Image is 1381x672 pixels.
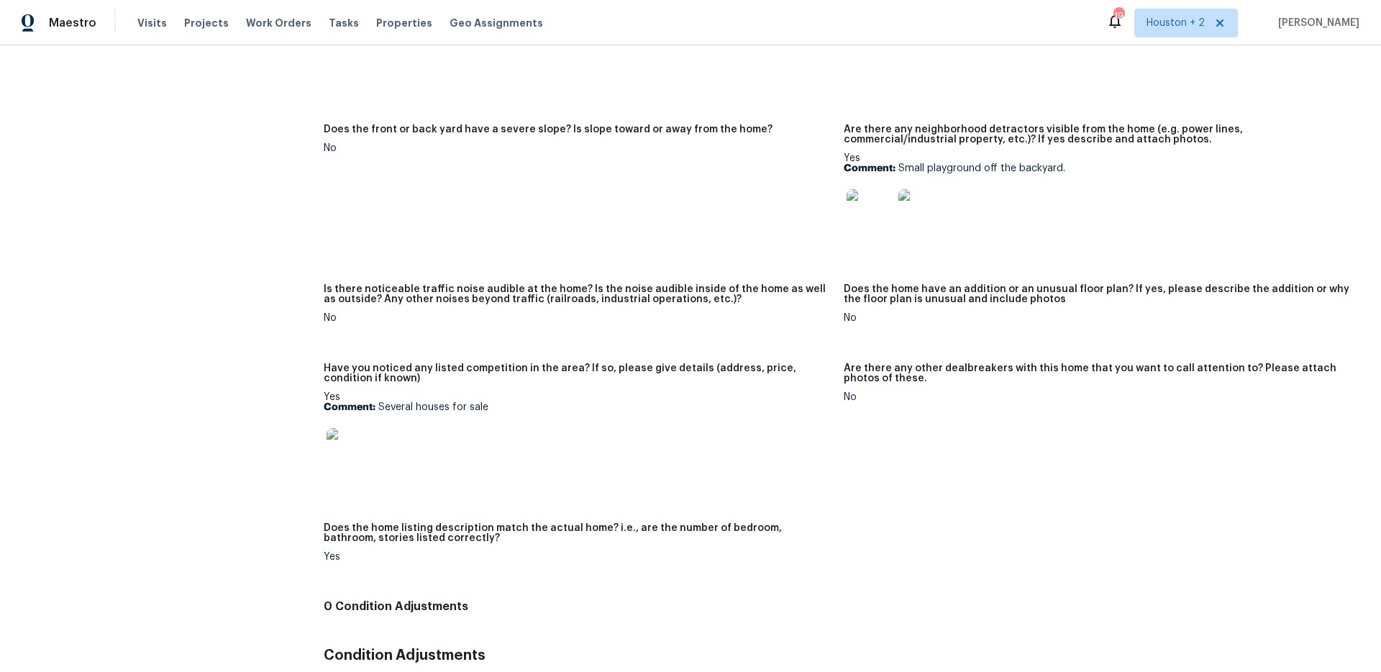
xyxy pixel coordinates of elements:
h5: Are there any other dealbreakers with this home that you want to call attention to? Please attach... [844,363,1352,383]
span: Houston + 2 [1147,16,1205,30]
span: Visits [137,16,167,30]
h3: Condition Adjustments [324,648,1364,663]
div: Yes [324,392,832,483]
span: Properties [376,16,432,30]
b: Comment: [324,402,375,412]
span: Maestro [49,16,96,30]
p: Several houses for sale [324,402,832,412]
div: No [844,313,1352,323]
div: No [324,313,832,323]
b: Comment: [844,163,895,173]
h4: 0 Condition Adjustments [324,599,1364,614]
span: Work Orders [246,16,311,30]
h5: Does the front or back yard have a severe slope? Is slope toward or away from the home? [324,124,772,135]
span: Geo Assignments [450,16,543,30]
span: Tasks [329,18,359,28]
h5: Does the home have an addition or an unusual floor plan? If yes, please describe the addition or ... [844,284,1352,304]
span: Projects [184,16,229,30]
div: Yes [844,153,1352,244]
div: 19 [1113,9,1124,23]
h5: Are there any neighborhood detractors visible from the home (e.g. power lines, commercial/industr... [844,124,1352,145]
div: No [324,143,832,153]
h5: Does the home listing description match the actual home? i.e., are the number of bedroom, bathroo... [324,523,832,543]
h5: Have you noticed any listed competition in the area? If so, please give details (address, price, ... [324,363,832,383]
div: Yes [324,552,832,562]
p: Small playground off the backyard. [844,163,1352,173]
span: [PERSON_NAME] [1272,16,1359,30]
div: No [844,392,1352,402]
h5: Is there noticeable traffic noise audible at the home? Is the noise audible inside of the home as... [324,284,832,304]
